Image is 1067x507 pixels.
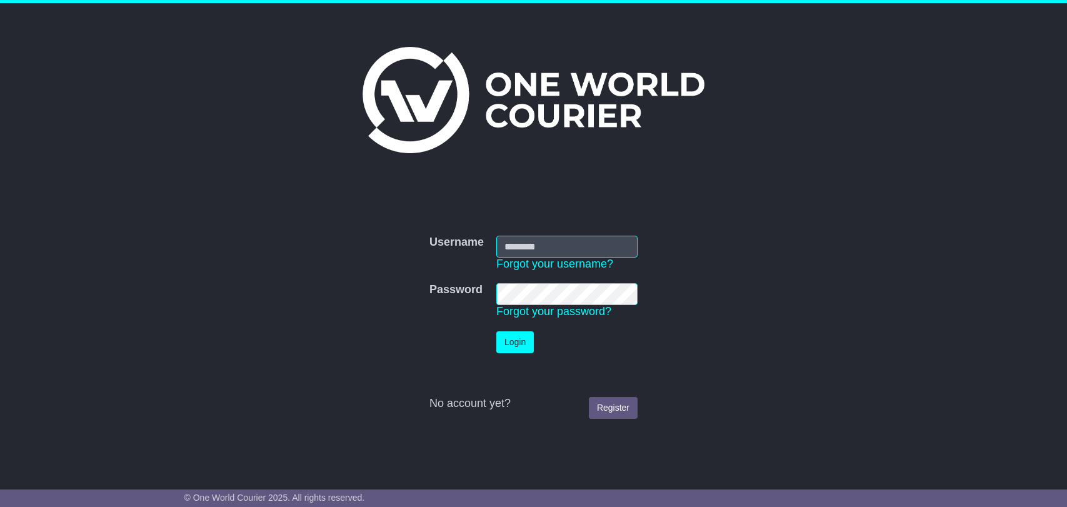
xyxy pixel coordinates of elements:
[496,331,534,353] button: Login
[589,397,638,419] a: Register
[429,236,484,249] label: Username
[496,305,611,318] a: Forgot your password?
[496,258,613,270] a: Forgot your username?
[429,283,483,297] label: Password
[429,397,638,411] div: No account yet?
[363,47,704,153] img: One World
[184,493,365,503] span: © One World Courier 2025. All rights reserved.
